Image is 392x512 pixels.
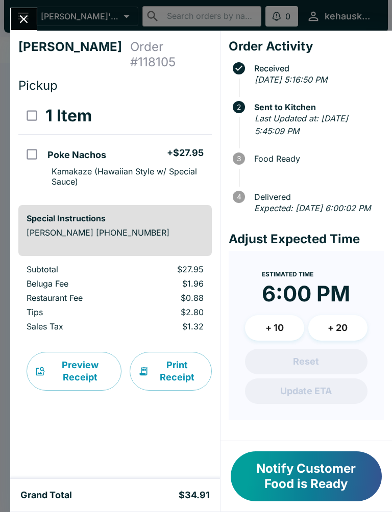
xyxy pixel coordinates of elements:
[167,147,204,159] h5: + $27.95
[249,154,384,163] span: Food Ready
[308,315,367,341] button: + 20
[237,155,241,163] text: 3
[255,74,327,85] em: [DATE] 5:16:50 PM
[27,227,204,238] p: [PERSON_NAME] [PHONE_NUMBER]
[45,106,92,126] h3: 1 Item
[47,149,106,161] h5: Poke Nachos
[130,352,212,391] button: Print Receipt
[20,489,72,501] h5: Grand Total
[18,39,130,70] h4: [PERSON_NAME]
[237,103,241,111] text: 2
[27,264,120,274] p: Subtotal
[27,293,120,303] p: Restaurant Fee
[236,193,241,201] text: 4
[137,307,204,317] p: $2.80
[137,264,204,274] p: $27.95
[262,280,350,307] time: 6:00 PM
[179,489,210,501] h5: $34.91
[18,97,212,197] table: orders table
[27,352,121,391] button: Preview Receipt
[18,78,58,93] span: Pickup
[52,166,203,187] p: Kamakaze (Hawaiian Style w/ Special Sauce)
[137,321,204,331] p: $1.32
[27,278,120,289] p: Beluga Fee
[229,232,384,247] h4: Adjust Expected Time
[27,321,120,331] p: Sales Tax
[137,278,204,289] p: $1.96
[27,307,120,317] p: Tips
[11,8,37,30] button: Close
[245,315,304,341] button: + 10
[249,192,384,201] span: Delivered
[255,113,348,137] em: Last Updated at: [DATE] 5:45:09 PM
[249,103,384,112] span: Sent to Kitchen
[130,39,212,70] h4: Order # 118105
[254,203,371,213] em: Expected: [DATE] 6:00:02 PM
[249,64,384,73] span: Received
[27,213,204,223] h6: Special Instructions
[231,451,382,501] button: Notify Customer Food is Ready
[262,270,313,278] span: Estimated Time
[137,293,204,303] p: $0.88
[18,264,212,336] table: orders table
[229,39,384,54] h4: Order Activity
